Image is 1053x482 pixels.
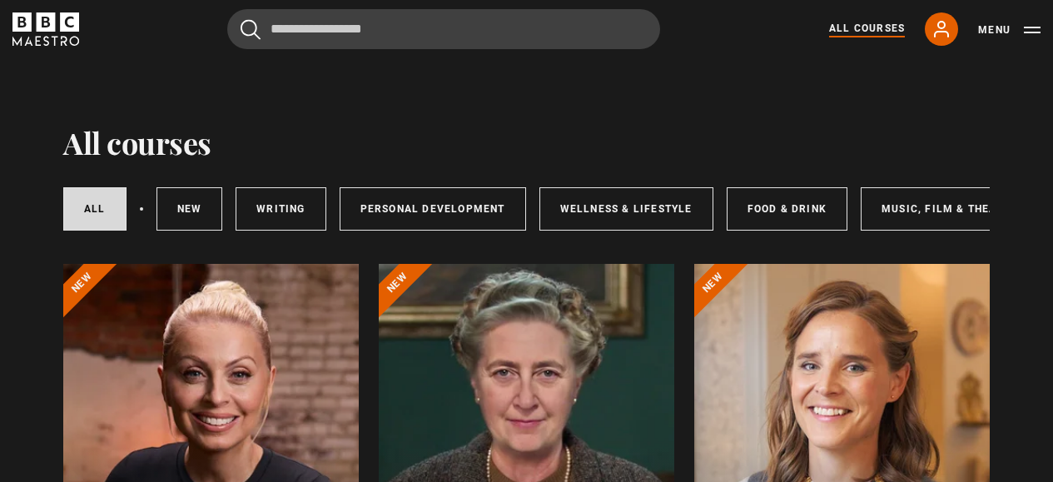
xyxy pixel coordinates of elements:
a: New [156,187,223,231]
button: Submit the search query [241,19,261,40]
a: Food & Drink [727,187,847,231]
h1: All courses [63,125,211,160]
a: Wellness & Lifestyle [539,187,713,231]
svg: BBC Maestro [12,12,79,46]
a: Personal Development [340,187,526,231]
a: All [63,187,127,231]
button: Toggle navigation [978,22,1041,38]
a: All Courses [829,21,905,37]
input: Search [227,9,660,49]
a: Music, Film & Theatre [861,187,1038,231]
a: Writing [236,187,325,231]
